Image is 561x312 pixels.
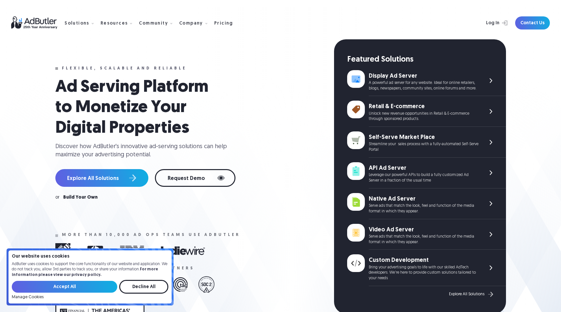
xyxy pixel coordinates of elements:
div: Solutions [65,21,89,26]
div: More than 10,000 ad ops teams use adbutler [62,233,240,237]
div: Self-Serve Market Place [369,133,478,142]
a: Contact Us [515,16,550,29]
div: Pricing [214,21,233,26]
a: Retail & E-commerce Unlock new revenue opportunities in Retail & E-commerce through sponsored pro... [347,96,506,127]
a: Custom Development Bring your advertising goals to life with our skilled AdTech developers. We're... [347,250,506,286]
div: Custom Development [369,256,478,264]
a: Explore All Solutions [449,290,495,299]
div: Display Ad Server [369,72,478,80]
div: Featured Solutions [347,54,506,66]
div: A powerful ad server for any website. Ideal for online retailers, blogs, newspapers, community si... [369,80,478,91]
div: Bring your advertising goals to life with our skilled AdTech developers. We're here to provide cu... [369,265,478,281]
a: Explore All Solutions [55,169,148,187]
div: Community [139,21,168,26]
a: Manage Cookies [12,295,44,300]
div: Flexible, scalable and reliable [62,66,187,71]
a: Build Your Own [63,195,98,200]
a: Self-Serve Market Place Streamline your sales process with a fully-automated Self-Serve Portal [347,127,506,158]
div: Discover how AdButler's innovative ad-serving solutions can help maximize your advertising potent... [55,143,232,159]
div: Streamline your sales process with a fully-automated Self-Serve Portal [369,142,478,153]
div: Unlock new revenue opportunities in Retail & E-commerce through sponsored products. [369,111,478,122]
div: Retail & E-commerce [369,103,478,111]
a: Native Ad Server Serve ads that match the look, feel and function of the media format in which th... [347,188,506,219]
a: Pricing [214,20,238,26]
div: Explore All Solutions [449,292,484,297]
a: Display Ad Server A powerful ad server for any website. Ideal for online retailers, blogs, newspa... [347,66,506,96]
div: Leverage our powerful APIs to build a fully customized Ad Server in a fraction of the usual time [369,172,478,184]
div: Serve ads that match the look, feel and function of the media format in which they appear. [369,234,478,245]
div: Native Ad Server [369,195,478,203]
input: Accept All [12,281,117,293]
input: Decline All [119,280,168,294]
div: or [55,195,59,200]
div: Serve ads that match the look, feel and function of the media format in which they appear. [369,203,478,214]
h1: Ad Serving Platform to Monetize Your Digital Properties [55,77,226,139]
div: Company [179,21,203,26]
div: Resources [101,21,128,26]
div: API Ad Server [369,164,478,172]
p: AdButler uses cookies to support the core functionality of our website and application. We do not... [12,262,168,278]
a: Log In [469,16,511,29]
div: Video Ad Server [369,226,478,234]
a: API Ad Server Leverage our powerful APIs to build a fully customized Ad Server in a fraction of t... [347,158,506,188]
a: Video Ad Server Serve ads that match the look, feel and function of the media format in which the... [347,219,506,250]
h4: Our website uses cookies [12,254,168,259]
a: Request Demo [155,169,235,187]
